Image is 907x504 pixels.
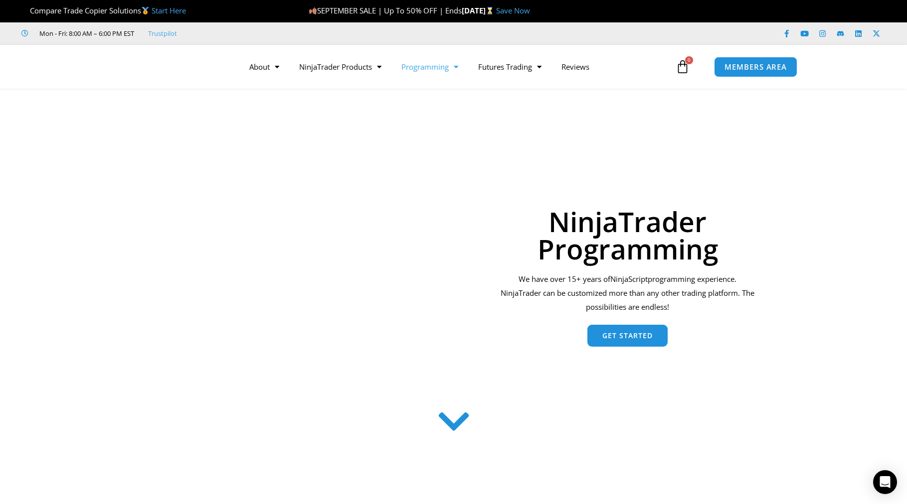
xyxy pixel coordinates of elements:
a: About [239,55,289,78]
a: 0 [661,52,705,81]
span: MEMBERS AREA [725,63,787,71]
a: Trustpilot [148,27,177,39]
img: ⌛ [486,7,494,14]
img: 🍂 [309,7,317,14]
div: We have over 15+ years of [498,272,757,314]
a: Reviews [551,55,599,78]
span: programming experience. NinjaTrader can be customized more than any other trading platform. The p... [501,274,754,312]
a: NinjaTrader Products [289,55,391,78]
img: programming 1 | Affordable Indicators – NinjaTrader [165,141,453,391]
span: Compare Trade Copier Solutions [21,5,186,15]
a: Start Here [152,5,186,15]
span: Get Started [602,332,653,339]
nav: Menu [239,55,673,78]
img: LogoAI | Affordable Indicators – NinjaTrader [96,49,203,85]
a: Get Started [587,325,668,347]
span: SEPTEMBER SALE | Up To 50% OFF | Ends [308,5,461,15]
strong: [DATE] [462,5,496,15]
h1: NinjaTrader Programming [498,208,757,262]
a: MEMBERS AREA [714,57,797,77]
a: Save Now [496,5,530,15]
a: Futures Trading [468,55,551,78]
img: 🏆 [22,7,29,14]
span: 0 [685,56,693,64]
span: NinjaScript [610,274,648,284]
div: Open Intercom Messenger [873,470,897,494]
a: Programming [391,55,468,78]
img: 🥇 [142,7,149,14]
span: Mon - Fri: 8:00 AM – 6:00 PM EST [37,27,134,39]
